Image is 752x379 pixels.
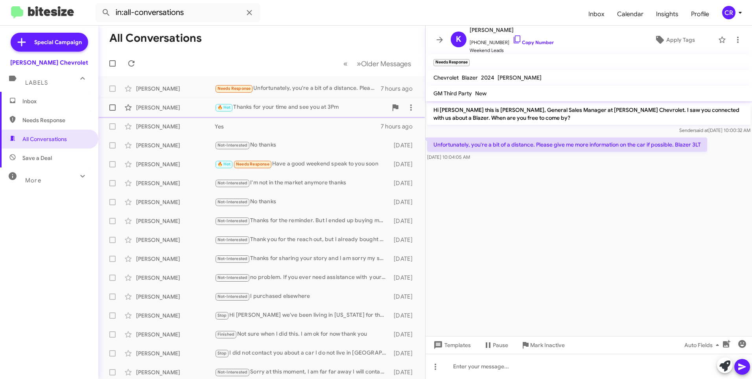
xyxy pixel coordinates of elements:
[678,338,728,352] button: Auto Fields
[217,162,231,167] span: 🔥 Hot
[215,349,390,358] div: I did not contact you about a car I do not live in [GEOGRAPHIC_DATA] anymore please stop texting ...
[25,79,48,86] span: Labels
[498,74,542,81] span: [PERSON_NAME]
[390,179,419,187] div: [DATE]
[715,6,743,19] button: CR
[215,368,390,377] div: Sorry at this moment, I am far far away I will contact you when I be back
[22,154,52,162] span: Save a Deal
[390,198,419,206] div: [DATE]
[427,103,750,125] p: Hi [PERSON_NAME] this is [PERSON_NAME], General Sales Manager at [PERSON_NAME] Chevrolet. I saw y...
[493,338,508,352] span: Pause
[343,59,348,69] span: «
[390,368,419,376] div: [DATE]
[25,177,41,184] span: More
[611,3,650,26] a: Calendar
[530,338,565,352] span: Mark Inactive
[456,33,461,46] span: K
[217,275,248,280] span: Not-Interested
[215,103,387,112] div: Thanks for your time and see you at 3Pm
[217,351,227,356] span: Stop
[339,56,416,72] nav: Page navigation example
[390,236,419,244] div: [DATE]
[109,32,202,45] h1: All Conversations
[217,370,248,375] span: Not-Interested
[136,255,215,263] div: [PERSON_NAME]
[136,104,215,111] div: [PERSON_NAME]
[136,293,215,301] div: [PERSON_NAME]
[427,137,707,152] p: Unfortunately, you're a bit of a distance. Please give me more information on the car if possible...
[215,178,390,188] div: I'm not in the market anymore thanks
[236,162,269,167] span: Needs Response
[217,332,235,337] span: Finished
[136,85,215,93] div: [PERSON_NAME]
[215,216,390,225] div: Thanks for the reminder. But I ended up buying my leased Cherokee from Dover Dodge. 😃
[477,338,514,352] button: Pause
[634,33,714,47] button: Apply Tags
[470,35,554,46] span: [PHONE_NUMBER]
[215,84,381,93] div: Unfortunately, you're a bit of a distance. Please give me more information on the car if possible...
[432,338,471,352] span: Templates
[470,46,554,54] span: Weekend Leads
[390,217,419,225] div: [DATE]
[470,25,554,35] span: [PERSON_NAME]
[217,294,248,299] span: Not-Interested
[679,127,750,133] span: Sender [DATE] 10:00:32 AM
[136,198,215,206] div: [PERSON_NAME]
[136,217,215,225] div: [PERSON_NAME]
[215,197,390,206] div: No thanks
[390,141,419,149] div: [DATE]
[433,90,472,97] span: GM Third Party
[215,254,390,263] div: Thanks for sharing your story and I am sorry my service department let you down . I respect your ...
[390,274,419,282] div: [DATE]
[462,74,478,81] span: Blazer
[217,237,248,242] span: Not-Interested
[722,6,735,19] div: CR
[427,154,470,160] span: [DATE] 10:04:05 AM
[215,235,390,244] div: Thank you for the reach out, but I already bought a new available Dodge ram thank you
[217,180,248,186] span: Not-Interested
[136,368,215,376] div: [PERSON_NAME]
[685,3,715,26] a: Profile
[475,90,487,97] span: New
[136,141,215,149] div: [PERSON_NAME]
[217,313,227,318] span: Stop
[217,86,251,91] span: Needs Response
[95,3,260,22] input: Search
[217,256,248,261] span: Not-Interested
[34,38,82,46] span: Special Campaign
[215,123,381,130] div: Yes
[339,56,352,72] button: Previous
[390,160,419,168] div: [DATE]
[22,116,89,124] span: Needs Response
[136,312,215,320] div: [PERSON_NAME]
[136,274,215,282] div: [PERSON_NAME]
[650,3,685,26] span: Insights
[215,273,390,282] div: no problem. If you ever need assistance with your next purchase just feel free to text, call or e...
[217,143,248,148] span: Not-Interested
[582,3,611,26] a: Inbox
[684,338,722,352] span: Auto Fields
[481,74,494,81] span: 2024
[217,105,231,110] span: 🔥 Hot
[357,59,361,69] span: »
[217,218,248,223] span: Not-Interested
[215,160,390,169] div: Have a good weekend speak to you soon
[136,179,215,187] div: [PERSON_NAME]
[695,127,708,133] span: said at
[136,349,215,357] div: [PERSON_NAME]
[22,97,89,105] span: Inbox
[666,33,695,47] span: Apply Tags
[381,123,419,130] div: 7 hours ago
[352,56,416,72] button: Next
[390,349,419,357] div: [DATE]
[215,292,390,301] div: I purchased elsewhere
[514,338,571,352] button: Mark Inactive
[390,293,419,301] div: [DATE]
[136,236,215,244] div: [PERSON_NAME]
[433,59,470,66] small: Needs Response
[136,160,215,168] div: [PERSON_NAME]
[215,330,390,339] div: Not sure when I did this. I am ok for now thank you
